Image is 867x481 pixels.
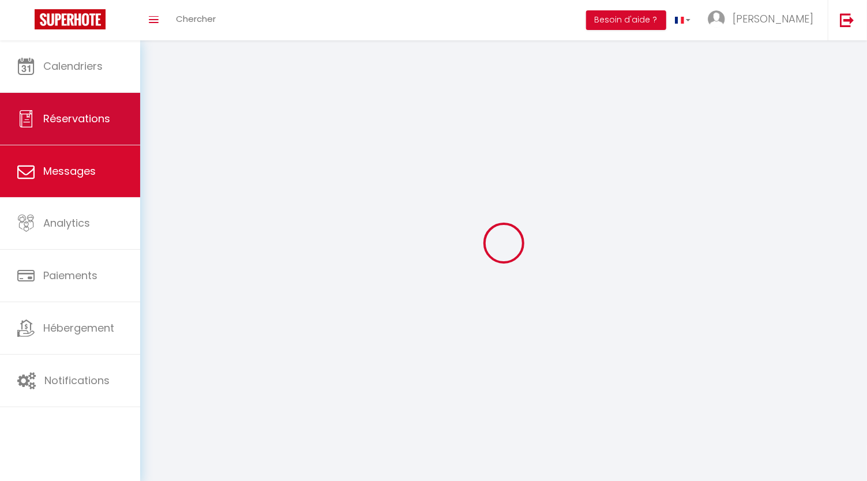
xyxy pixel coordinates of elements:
span: Analytics [43,216,90,230]
span: Chercher [176,13,216,25]
span: [PERSON_NAME] [733,12,813,26]
button: Besoin d'aide ? [586,10,666,30]
span: Hébergement [43,321,114,335]
img: Super Booking [35,9,106,29]
img: ... [708,10,725,28]
span: Calendriers [43,59,103,73]
img: logout [840,13,854,27]
span: Réservations [43,111,110,126]
span: Messages [43,164,96,178]
span: Paiements [43,268,97,283]
span: Notifications [44,373,110,388]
